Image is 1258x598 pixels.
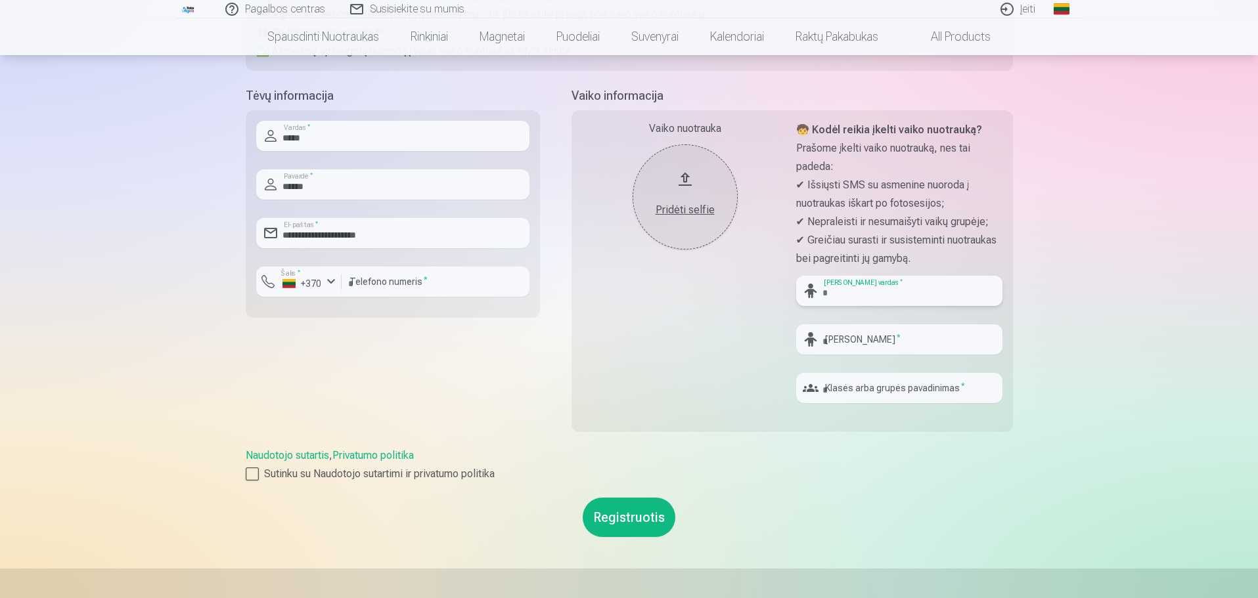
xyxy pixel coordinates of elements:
a: Naudotojo sutartis [246,449,329,461]
p: ✔ Greičiau surasti ir susisteminti nuotraukas bei pagreitinti jų gamybą. [796,231,1002,268]
img: /fa2 [181,5,196,13]
strong: 🧒 Kodėl reikia įkelti vaiko nuotrauką? [796,123,982,136]
button: Pridėti selfie [633,144,738,249]
a: Raktų pakabukas [780,18,894,55]
div: , [246,448,1013,482]
a: Spausdinti nuotraukas [252,18,395,55]
a: Privatumo politika [332,449,414,461]
div: Vaiko nuotrauka [582,121,788,137]
button: Šalis*+370 [256,267,342,297]
button: Registruotis [583,498,675,537]
a: All products [894,18,1006,55]
div: +370 [282,277,322,290]
div: Pridėti selfie [646,202,725,218]
a: Kalendoriai [694,18,780,55]
p: ✔ Išsiųsti SMS su asmenine nuoroda į nuotraukas iškart po fotosesijos; [796,176,1002,213]
label: Šalis [277,268,304,278]
a: Magnetai [464,18,541,55]
a: Puodeliai [541,18,616,55]
a: Rinkiniai [395,18,464,55]
label: Sutinku su Naudotojo sutartimi ir privatumo politika [246,466,1013,482]
h5: Vaiko informacija [572,87,1013,105]
p: Prašome įkelti vaiko nuotrauką, nes tai padeda: [796,139,1002,176]
h5: Tėvų informacija [246,87,540,105]
p: ✔ Nepraleisti ir nesumaišyti vaikų grupėje; [796,213,1002,231]
a: Suvenyrai [616,18,694,55]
